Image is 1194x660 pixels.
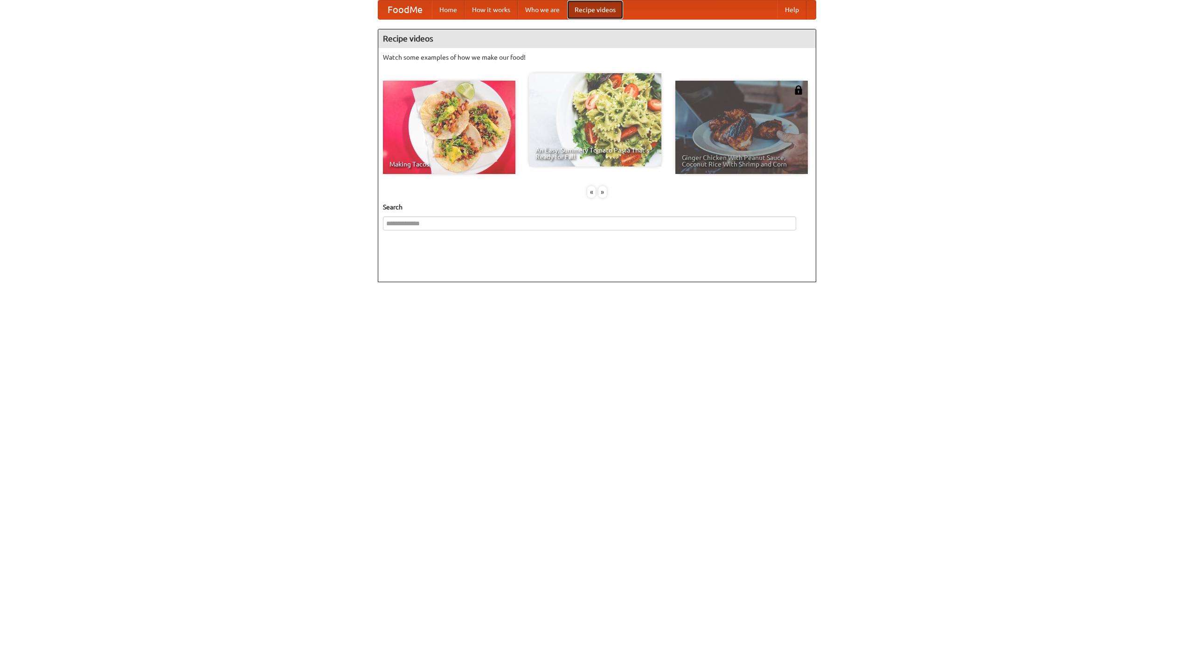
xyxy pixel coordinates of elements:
div: » [598,186,607,198]
span: An Easy, Summery Tomato Pasta That's Ready for Fall [535,147,655,160]
div: « [587,186,596,198]
span: Making Tacos [389,161,509,167]
a: Recipe videos [567,0,623,19]
h5: Search [383,202,811,212]
a: Help [777,0,806,19]
a: Home [432,0,465,19]
a: Who we are [518,0,567,19]
a: FoodMe [378,0,432,19]
p: Watch some examples of how we make our food! [383,53,811,62]
h4: Recipe videos [378,29,816,48]
img: 483408.png [794,85,803,95]
a: Making Tacos [383,81,515,174]
a: An Easy, Summery Tomato Pasta That's Ready for Fall [529,73,661,167]
a: How it works [465,0,518,19]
